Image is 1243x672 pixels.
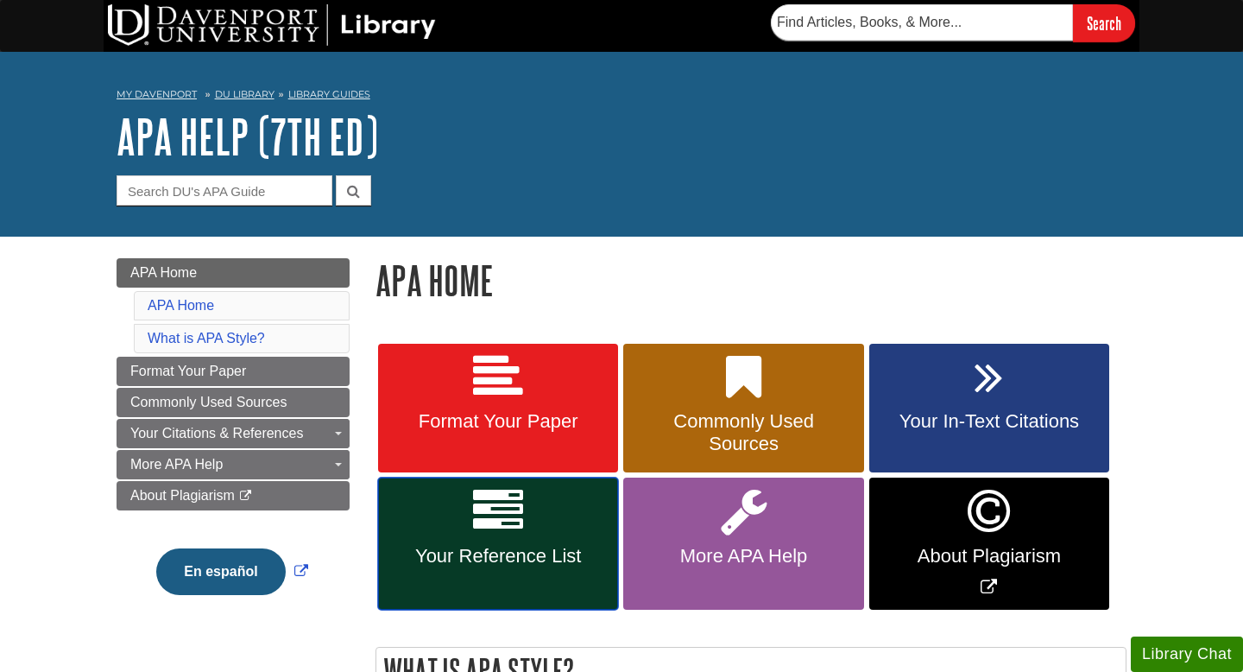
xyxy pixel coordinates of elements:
nav: breadcrumb [117,83,1126,111]
a: Your Citations & References [117,419,350,448]
span: More APA Help [636,545,850,567]
a: APA Help (7th Ed) [117,110,378,163]
span: About Plagiarism [882,545,1096,567]
a: Library Guides [288,88,370,100]
a: More APA Help [623,478,863,610]
a: My Davenport [117,87,197,102]
img: DU Library [108,4,436,46]
span: Format Your Paper [130,364,246,378]
a: DU Library [215,88,274,100]
a: Commonly Used Sources [623,344,863,473]
input: Search DU's APA Guide [117,175,332,206]
span: Format Your Paper [391,410,605,433]
h1: APA Home [375,258,1126,302]
input: Find Articles, Books, & More... [771,4,1073,41]
a: Link opens in new window [152,564,312,579]
a: Format Your Paper [117,357,350,386]
a: More APA Help [117,450,350,479]
span: About Plagiarism [130,488,235,503]
a: Link opens in new window [869,478,1109,610]
input: Search [1073,4,1135,41]
a: Your In-Text Citations [869,344,1109,473]
span: Commonly Used Sources [636,410,850,455]
a: APA Home [148,298,214,313]
a: APA Home [117,258,350,288]
span: Your Citations & References [130,426,303,441]
a: Commonly Used Sources [117,388,350,417]
form: Searches DU Library's articles, books, and more [771,4,1135,41]
button: En español [156,548,285,595]
a: About Plagiarism [117,481,350,510]
a: Your Reference List [378,478,618,610]
span: Your Reference List [391,545,605,567]
span: APA Home [130,265,197,280]
span: More APA Help [130,457,223,472]
div: Guide Page Menu [117,258,350,624]
button: Library Chat [1131,637,1243,672]
i: This link opens in a new window [238,491,253,502]
a: Format Your Paper [378,344,618,473]
a: What is APA Style? [148,331,265,346]
span: Your In-Text Citations [882,410,1096,433]
span: Commonly Used Sources [130,395,287,409]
